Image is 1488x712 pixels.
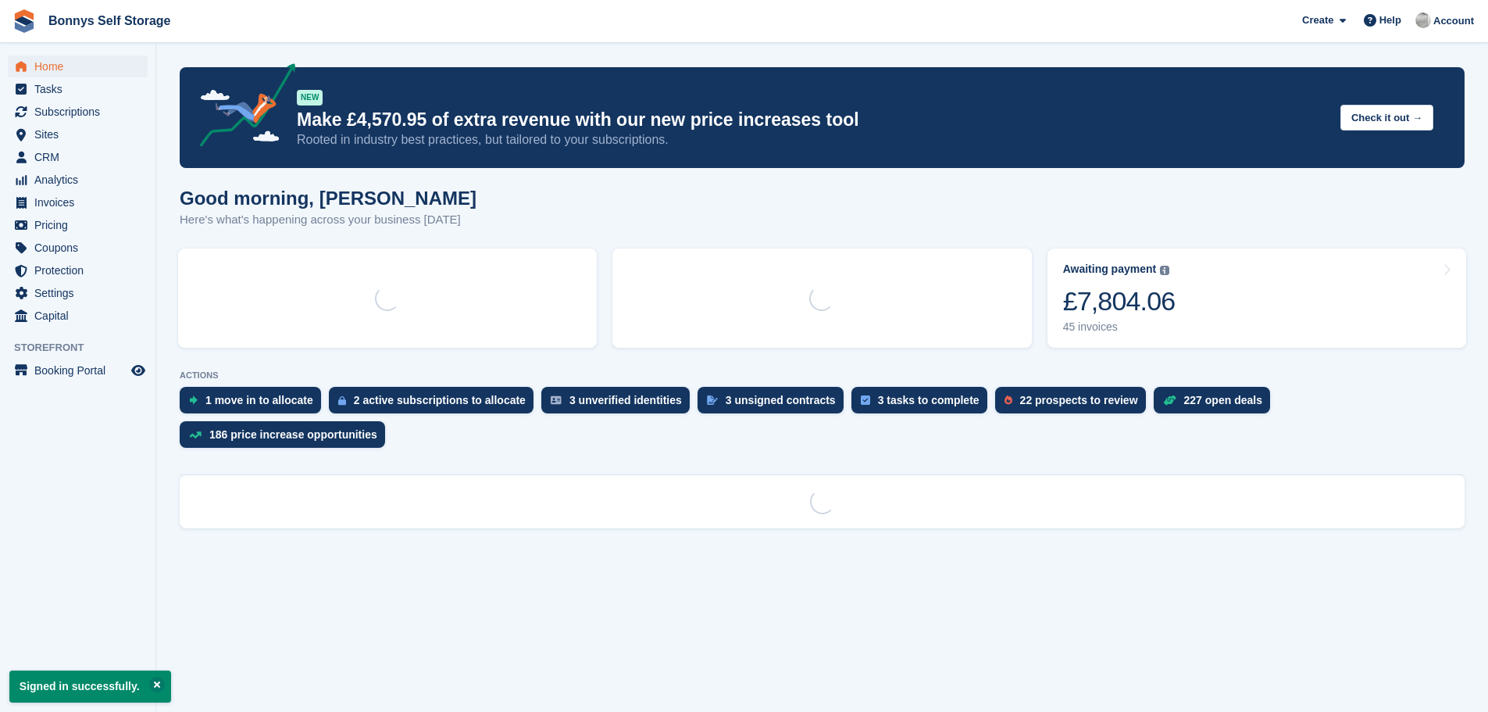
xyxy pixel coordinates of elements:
[1063,320,1176,334] div: 45 invoices
[8,169,148,191] a: menu
[297,109,1328,131] p: Make £4,570.95 of extra revenue with our new price increases tool
[34,305,128,327] span: Capital
[851,387,995,421] a: 3 tasks to complete
[1047,249,1466,348] a: Awaiting payment £7,804.06 45 invoices
[8,282,148,304] a: menu
[34,282,128,304] span: Settings
[8,101,148,123] a: menu
[42,8,177,34] a: Bonnys Self Storage
[209,428,377,441] div: 186 price increase opportunities
[1340,105,1433,131] button: Check it out →
[1415,13,1431,28] img: James Bonny
[180,387,329,421] a: 1 move in to allocate
[8,146,148,168] a: menu
[8,360,148,381] a: menu
[8,305,148,327] a: menu
[180,188,476,209] h1: Good morning, [PERSON_NAME]
[187,63,296,152] img: price-adjustments-announcement-icon-8257ccfd72463d97f412b2fc003d46551f7dbcb40ab6d574587a9cd5c0d94...
[8,55,148,77] a: menu
[8,237,148,259] a: menu
[9,671,171,703] p: Signed in successfully.
[329,387,541,421] a: 2 active subscriptions to allocate
[34,78,128,100] span: Tasks
[180,211,476,229] p: Here's what's happening across your business [DATE]
[1063,285,1176,317] div: £7,804.06
[698,387,851,421] a: 3 unsigned contracts
[180,421,393,456] a: 186 price increase opportunities
[1004,395,1012,405] img: prospect-51fa495bee0391a8d652442698ab0144808aea92771e9ea1ae160a38d050c398.svg
[34,123,128,145] span: Sites
[14,340,155,356] span: Storefront
[354,394,526,406] div: 2 active subscriptions to allocate
[34,169,128,191] span: Analytics
[8,259,148,281] a: menu
[180,370,1465,381] p: ACTIONS
[34,237,128,259] span: Coupons
[34,55,128,77] span: Home
[297,90,323,106] div: NEW
[34,146,128,168] span: CRM
[707,395,718,405] img: contract_signature_icon-13c848040528278c33f63329250d36e43548de30e8caae1d1a13099fd9432cc5.svg
[189,431,202,438] img: price_increase_opportunities-93ffe204e8149a01c8c9dc8f82e8f89637d9d84a8eef4429ea346261dce0b2c0.svg
[1184,394,1262,406] div: 227 open deals
[189,395,198,405] img: move_ins_to_allocate_icon-fdf77a2bb77ea45bf5b3d319d69a93e2d87916cf1d5bf7949dd705db3b84f3ca.svg
[1063,263,1157,276] div: Awaiting payment
[1154,387,1278,421] a: 227 open deals
[34,259,128,281] span: Protection
[1160,266,1169,275] img: icon-info-grey-7440780725fd019a000dd9b08b2336e03edf1995a4989e88bcd33f0948082b44.svg
[8,214,148,236] a: menu
[8,123,148,145] a: menu
[8,78,148,100] a: menu
[129,361,148,380] a: Preview store
[34,214,128,236] span: Pricing
[1433,13,1474,29] span: Account
[726,394,836,406] div: 3 unsigned contracts
[34,191,128,213] span: Invoices
[1302,13,1333,28] span: Create
[34,360,128,381] span: Booking Portal
[338,395,346,406] img: active_subscription_to_allocate_icon-d502201f5373d7db506a760aba3b589e785aa758c864c3986d89f69b8ff3...
[297,131,1328,148] p: Rooted in industry best practices, but tailored to your subscriptions.
[12,9,36,33] img: stora-icon-8386f47178a22dfd0bd8f6a31ec36ba5ce8667c1dd55bd0f319d3a0aa187defe.svg
[1163,395,1176,406] img: deal-1b604bf984904fb50ccaf53a9ad4b4a5d6e5aea283cecdc64d6e3604feb123c2.svg
[541,387,698,421] a: 3 unverified identities
[205,394,313,406] div: 1 move in to allocate
[569,394,682,406] div: 3 unverified identities
[8,191,148,213] a: menu
[551,395,562,405] img: verify_identity-adf6edd0f0f0b5bbfe63781bf79b02c33cf7c696d77639b501bdc392416b5a36.svg
[1020,394,1138,406] div: 22 prospects to review
[34,101,128,123] span: Subscriptions
[878,394,980,406] div: 3 tasks to complete
[995,387,1154,421] a: 22 prospects to review
[1379,13,1401,28] span: Help
[861,395,870,405] img: task-75834270c22a3079a89374b754ae025e5fb1db73e45f91037f5363f120a921f8.svg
